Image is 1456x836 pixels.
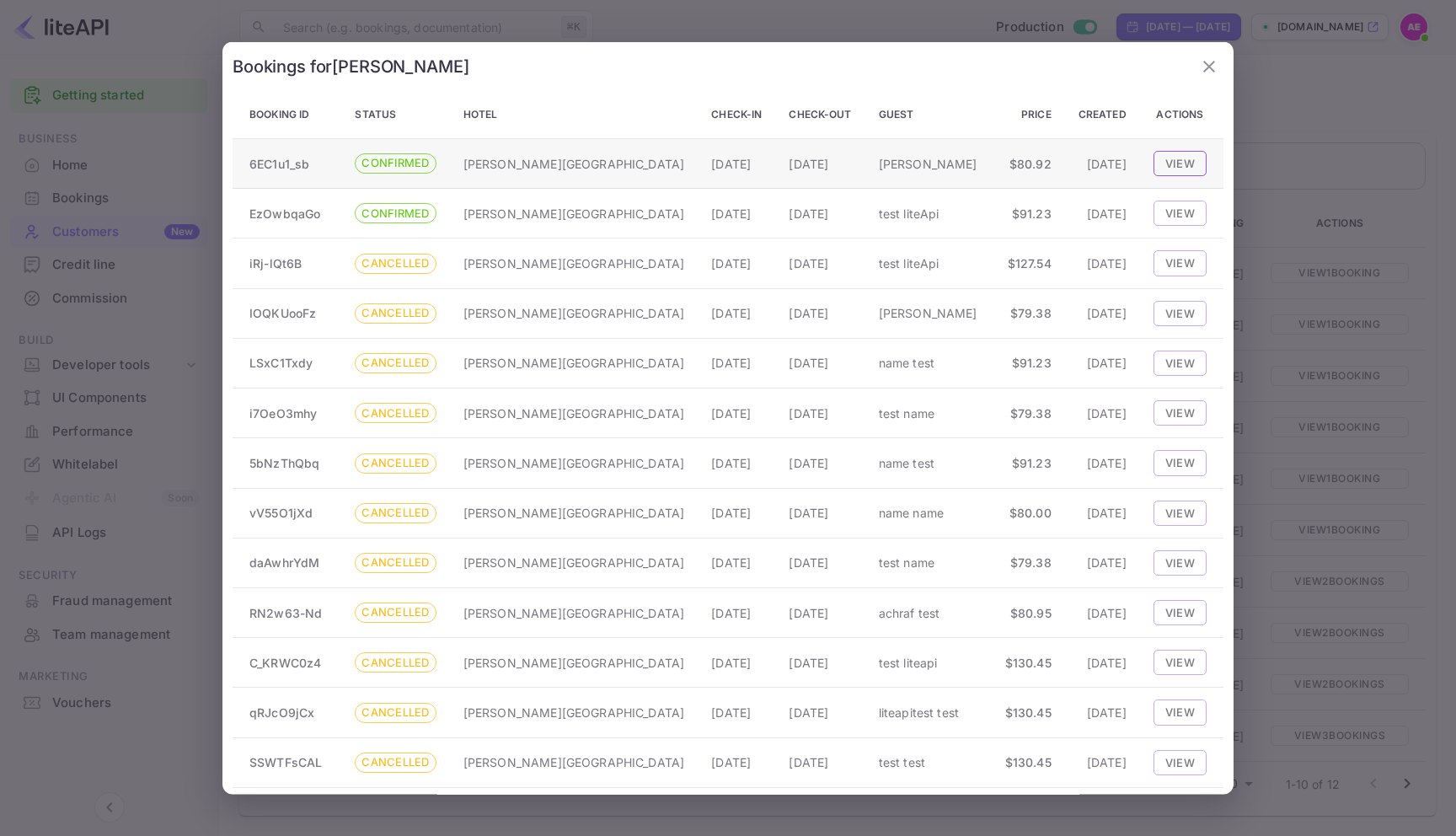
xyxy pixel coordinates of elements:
[879,753,977,771] p: test test
[1079,154,1127,172] p: [DATE]
[711,154,762,172] p: [DATE]
[356,305,435,322] span: CANCELLED
[789,354,851,372] p: [DATE]
[1154,300,1207,325] button: View
[1079,704,1127,721] p: [DATE]
[356,754,435,771] span: CANCELLED
[1004,404,1052,421] p: $79.38
[789,603,851,621] p: [DATE]
[463,753,685,771] p: [PERSON_NAME][GEOGRAPHIC_DATA]
[789,554,851,571] p: [DATE]
[249,454,328,472] p: 5bNzThQbq
[879,354,977,372] p: name test
[879,504,977,522] p: name name
[879,653,977,671] p: test liteapi
[356,205,435,222] span: CONFIRMED
[249,603,328,621] p: RN2w63-Nd
[879,154,977,172] p: [PERSON_NAME]
[249,204,328,222] p: EzOwbqaGo
[463,154,685,172] p: [PERSON_NAME][GEOGRAPHIC_DATA]
[249,304,328,322] p: IOQKUooFz
[1154,699,1207,725] button: View
[1079,603,1127,621] p: [DATE]
[356,704,435,721] span: CANCELLED
[233,91,341,139] th: Booking ID
[1079,255,1127,272] p: [DATE]
[789,154,851,172] p: [DATE]
[356,654,435,671] span: CANCELLED
[1154,250,1207,276] button: View
[711,753,762,771] p: [DATE]
[789,204,851,222] p: [DATE]
[789,255,851,272] p: [DATE]
[711,255,762,272] p: [DATE]
[1079,354,1127,372] p: [DATE]
[356,155,435,172] span: CONFIRMED
[711,204,762,222] p: [DATE]
[249,554,328,571] p: daAwhrYdM
[463,653,685,671] p: [PERSON_NAME][GEOGRAPHIC_DATA]
[711,454,762,472] p: [DATE]
[249,404,328,421] p: i7OeO3mhy
[1079,753,1127,771] p: [DATE]
[356,604,435,621] span: CANCELLED
[711,404,762,421] p: [DATE]
[1004,554,1052,571] p: $79.38
[879,204,977,222] p: test liteApi
[356,454,435,471] span: CANCELLED
[1079,204,1127,222] p: [DATE]
[1004,255,1052,272] p: $127.54
[463,255,685,272] p: [PERSON_NAME][GEOGRAPHIC_DATA]
[1079,653,1127,671] p: [DATE]
[1154,749,1207,774] button: View
[1079,454,1127,472] p: [DATE]
[711,603,762,621] p: [DATE]
[1140,91,1223,139] th: Actions
[1079,404,1127,421] p: [DATE]
[711,554,762,571] p: [DATE]
[356,405,435,421] span: CANCELLED
[1154,600,1207,625] button: View
[249,753,328,771] p: SSWTFsCAL
[463,504,685,522] p: [PERSON_NAME][GEOGRAPHIC_DATA]
[341,91,449,139] th: Status
[249,653,328,671] p: C_KRWC0z4
[1004,653,1052,671] p: $130.45
[711,653,762,671] p: [DATE]
[879,603,977,621] p: achraf test
[698,91,775,139] th: Check-in
[1154,500,1207,525] button: View
[1079,554,1127,571] p: [DATE]
[1004,154,1052,172] p: $80.92
[789,704,851,721] p: [DATE]
[249,504,328,522] p: vV55O1jXd
[463,554,685,571] p: [PERSON_NAME][GEOGRAPHIC_DATA]
[879,255,977,272] p: test liteApi
[463,304,685,322] p: [PERSON_NAME][GEOGRAPHIC_DATA]
[463,454,685,472] p: [PERSON_NAME][GEOGRAPHIC_DATA]
[711,354,762,372] p: [DATE]
[356,355,435,372] span: CANCELLED
[1154,650,1207,675] button: View
[249,154,328,172] p: 6EC1u1_sb
[879,704,977,721] p: liteapitest test
[711,504,762,522] p: [DATE]
[1065,91,1140,139] th: Created
[1154,450,1207,475] button: View
[1004,354,1052,372] p: $91.23
[789,304,851,322] p: [DATE]
[991,91,1065,139] th: Price
[789,454,851,472] p: [DATE]
[879,404,977,421] p: test name
[1154,201,1207,226] button: View
[463,603,685,621] p: [PERSON_NAME][GEOGRAPHIC_DATA]
[463,204,685,222] p: [PERSON_NAME][GEOGRAPHIC_DATA]
[249,255,328,272] p: iRj-lQt6B
[711,304,762,322] p: [DATE]
[249,704,328,721] p: qRJcO9jCx
[450,91,699,139] th: Hotel
[865,91,991,139] th: Guest
[1004,603,1052,621] p: $80.95
[1004,704,1052,721] p: $130.45
[1079,304,1127,322] p: [DATE]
